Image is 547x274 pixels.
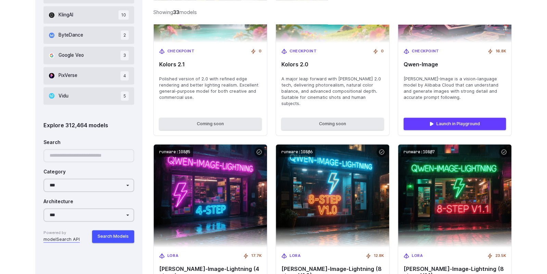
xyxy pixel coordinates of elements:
[401,147,437,157] code: runware:108@7
[404,61,506,68] span: Qwen-Image
[276,144,389,247] img: Qwen‑Image-Lightning (8 steps V1.0)
[167,48,195,54] span: Checkpoint
[154,144,267,247] img: Qwen‑Image-Lightning (4 steps)
[43,67,134,84] button: PixVerse 4
[281,61,384,68] span: Kolors 2.0
[59,72,77,79] span: PixVerse
[374,253,384,259] span: 12.8K
[290,253,301,259] span: LoRA
[412,253,423,259] span: LoRA
[159,76,262,101] span: Polished version of 2.0 with refined edge rendering and better lighting realism. Excellent genera...
[156,147,193,157] code: runware:108@5
[412,48,439,54] span: Checkpoint
[398,144,511,247] img: Qwen‑Image-Lightning (8 steps V1.1)
[120,71,129,80] span: 4
[404,118,506,130] a: Launch in Playground
[290,48,317,54] span: Checkpoint
[496,48,506,54] span: 16.8K
[59,11,73,19] span: KlingAI
[251,253,262,259] span: 17.7K
[404,76,506,101] span: [PERSON_NAME]-Image is a vision-language model by Alibaba Cloud that can understand and generate ...
[43,208,134,222] select: Architecture
[43,6,134,24] button: KlingAI 10
[495,253,506,259] span: 23.5K
[167,253,178,259] span: LoRA
[121,91,129,101] span: 5
[59,52,84,59] span: Google Veo
[43,139,61,146] label: Search
[120,51,129,60] span: 3
[381,48,384,54] span: 0
[43,198,73,206] label: Architecture
[59,31,83,39] span: ByteDance
[281,76,384,107] span: A major leap forward with [PERSON_NAME] 2.0 tech, delivering photorealism, natural color balance,...
[43,230,80,236] span: Powered by
[153,8,197,16] div: Showing models
[43,236,80,243] a: modelSearch API
[43,168,66,176] label: Category
[59,92,68,100] span: Vidu
[279,147,315,157] code: runware:108@6
[43,121,134,130] div: Explore 312,464 models
[259,48,262,54] span: 0
[43,87,134,105] button: Vidu 5
[281,118,384,130] button: Coming soon
[173,9,179,15] strong: 33
[159,61,262,68] span: Kolors 2.1
[92,230,134,243] button: Search Models
[121,30,129,40] span: 2
[43,47,134,64] button: Google Veo 3
[159,118,262,130] button: Coming soon
[43,179,134,192] select: Category
[118,10,129,19] span: 10
[43,26,134,44] button: ByteDance 2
